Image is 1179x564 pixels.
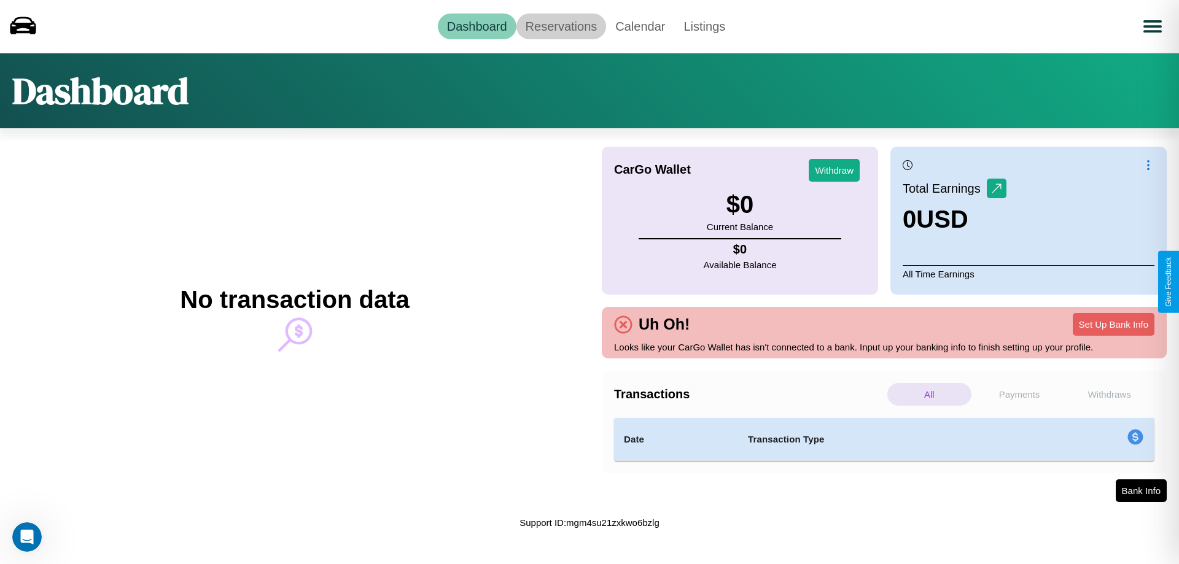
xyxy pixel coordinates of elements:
h4: Transactions [614,387,884,401]
h2: No transaction data [180,286,409,314]
p: Total Earnings [903,177,987,199]
a: Listings [674,14,734,39]
table: simple table [614,418,1154,461]
h3: $ 0 [707,191,773,218]
p: Current Balance [707,218,773,235]
iframe: Intercom live chat [12,522,42,552]
h3: 0 USD [903,206,1006,233]
h4: $ 0 [704,242,777,257]
button: Open menu [1135,9,1170,44]
p: Withdraws [1067,383,1151,406]
button: Withdraw [809,159,860,182]
h4: Date [624,432,728,447]
a: Dashboard [438,14,516,39]
p: All Time Earnings [903,265,1154,282]
p: Looks like your CarGo Wallet has isn't connected to a bank. Input up your banking info to finish ... [614,339,1154,355]
p: All [887,383,971,406]
h4: Transaction Type [748,432,1027,447]
a: Calendar [606,14,674,39]
h4: CarGo Wallet [614,163,691,177]
a: Reservations [516,14,607,39]
button: Bank Info [1116,479,1167,502]
p: Support ID: mgm4su21zxkwo6bzlg [519,514,660,531]
p: Payments [978,383,1062,406]
button: Set Up Bank Info [1073,313,1154,336]
h1: Dashboard [12,66,189,116]
h4: Uh Oh! [632,315,696,333]
div: Give Feedback [1164,257,1173,307]
p: Available Balance [704,257,777,273]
